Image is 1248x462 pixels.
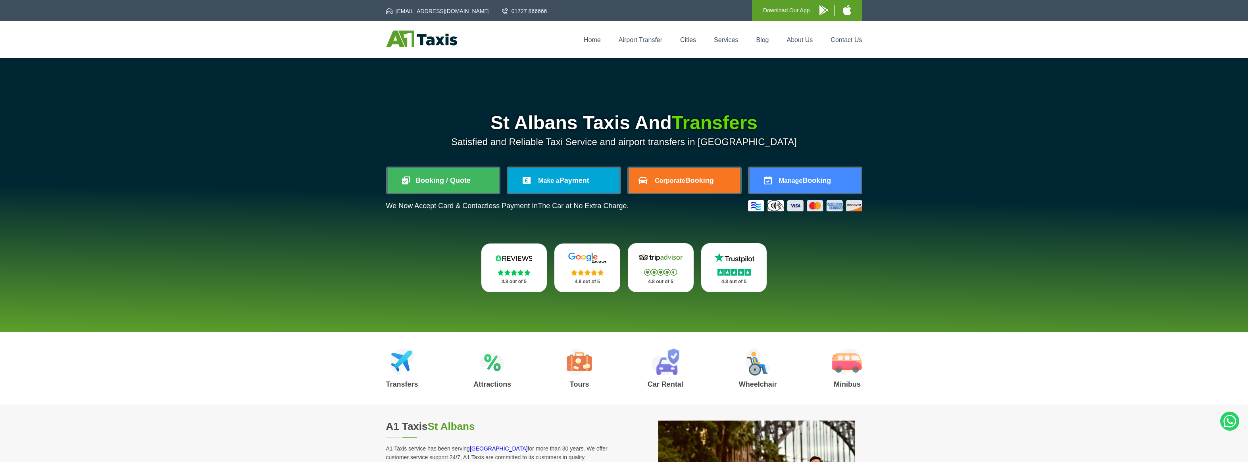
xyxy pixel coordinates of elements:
[563,277,612,287] p: 4.8 out of 5
[619,36,662,43] a: Airport Transfer
[843,5,851,15] img: A1 Taxis iPhone App
[490,252,538,264] img: Reviews.io
[470,445,528,452] a: [GEOGRAPHIC_DATA]
[584,36,601,43] a: Home
[710,252,758,264] img: Trustpilot
[567,381,592,388] h3: Tours
[390,349,414,376] img: Airport Transfers
[779,177,803,184] span: Manage
[386,420,615,433] h2: A1 Taxis
[567,349,592,376] img: Tours
[386,113,862,132] h1: St Albans Taxis And
[628,243,694,292] a: Tripadvisor Stars 4.8 out of 5
[819,5,828,15] img: A1 Taxis Android App
[571,269,604,276] img: Stars
[637,252,685,264] img: Tripadvisor
[538,202,629,210] span: The Car at No Extra Charge.
[710,277,758,287] p: 4.8 out of 5
[386,381,418,388] h3: Transfers
[498,269,531,276] img: Stars
[831,36,862,43] a: Contact Us
[763,6,810,15] p: Download Our App
[672,112,758,133] span: Transfers
[644,269,677,276] img: Stars
[563,252,611,264] img: Google
[717,269,751,276] img: Stars
[832,381,862,388] h3: Minibus
[480,349,504,376] img: Attractions
[629,168,740,193] a: CorporateBooking
[636,277,685,287] p: 4.8 out of 5
[648,381,683,388] h3: Car Rental
[714,36,738,43] a: Services
[701,243,767,292] a: Trustpilot Stars 4.8 out of 5
[388,168,499,193] a: Booking / Quote
[680,36,696,43] a: Cities
[473,381,511,388] h3: Attractions
[750,168,861,193] a: ManageBooking
[745,349,771,376] img: Wheelchair
[428,420,475,432] span: St Albans
[386,7,490,15] a: [EMAIL_ADDRESS][DOMAIN_NAME]
[490,277,538,287] p: 4.8 out of 5
[651,349,679,376] img: Car Rental
[508,168,619,193] a: Make aPayment
[386,136,862,148] p: Satisfied and Reliable Taxi Service and airport transfers in [GEOGRAPHIC_DATA]
[832,349,862,376] img: Minibus
[787,36,813,43] a: About Us
[554,243,620,292] a: Google Stars 4.8 out of 5
[386,202,629,210] p: We Now Accept Card & Contactless Payment In
[386,31,457,47] img: A1 Taxis St Albans LTD
[739,381,777,388] h3: Wheelchair
[748,200,862,211] img: Credit And Debit Cards
[502,7,547,15] a: 01727 866666
[655,177,685,184] span: Corporate
[538,177,559,184] span: Make a
[756,36,769,43] a: Blog
[481,243,547,292] a: Reviews.io Stars 4.8 out of 5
